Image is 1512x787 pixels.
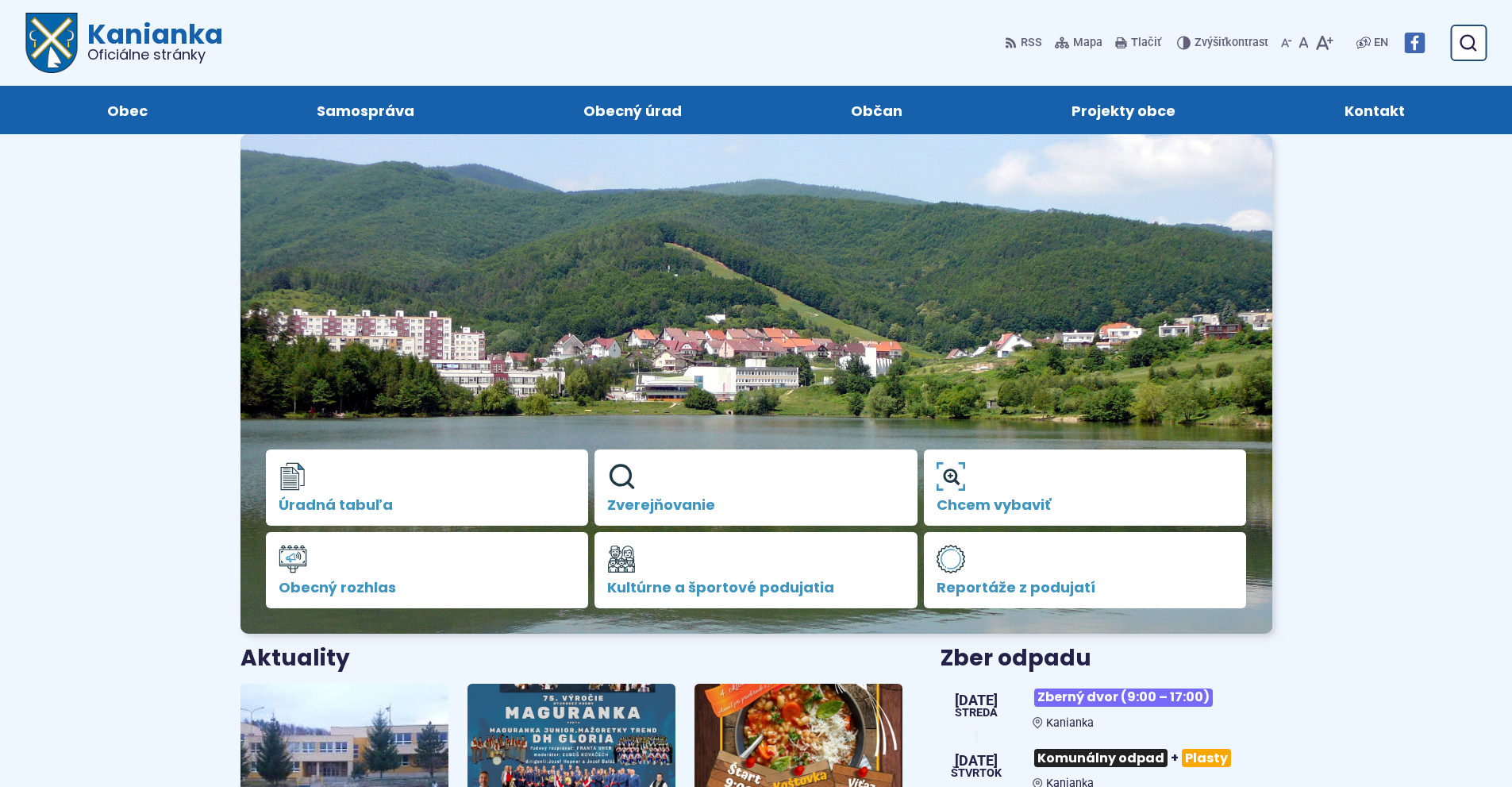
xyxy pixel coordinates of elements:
span: streda [955,708,998,719]
a: Chcem vybaviť [924,449,1247,526]
h3: Zber odpadu [941,646,1272,671]
span: Plasty [1182,749,1231,767]
a: Logo Kanianka, prejsť na domovskú stránku. [25,13,223,73]
button: Zvýšiťkontrast [1177,26,1272,60]
span: Kultúrne a športové podujatia [607,580,905,596]
span: Zverejňovanie [607,497,905,513]
a: Občan [783,86,971,134]
span: Občan [851,86,902,134]
span: kontrast [1195,37,1268,50]
span: Obecný rozhlas [279,580,576,596]
span: Obecný úrad [583,86,682,134]
img: Prejsť na domovskú stránku [25,13,78,73]
span: [DATE] [951,754,1002,768]
span: Úradná tabuľa [279,497,576,513]
a: Projekty obce [1003,86,1245,134]
a: Zverejňovanie [594,449,918,526]
a: EN [1371,33,1391,52]
a: Obecný rozhlas [266,532,589,608]
h1: Kanianka [78,21,223,62]
a: Reportáže z podujatí [924,532,1247,608]
a: Obec [38,86,216,134]
span: Obec [107,86,148,134]
h3: Aktuality [240,646,350,671]
span: RSS [1021,33,1042,52]
a: Obecný úrad [514,86,750,134]
span: Zberný dvor (9:00 – 17:00) [1034,689,1213,707]
span: EN [1374,33,1388,52]
a: Zberný dvor (9:00 – 17:00) Kanianka [DATE] streda [941,682,1272,730]
span: Kontakt [1345,86,1405,134]
button: Nastaviť pôvodnú veľkosť písma [1295,26,1312,60]
span: Zvýšiť [1195,36,1225,49]
span: Komunálny odpad [1034,749,1168,767]
a: Mapa [1052,26,1106,60]
button: Tlačiť [1112,26,1164,60]
button: Zväčšiť veľkosť písma [1312,26,1337,60]
a: Kontakt [1276,86,1474,134]
span: Projekty obce [1071,86,1175,134]
img: Prejsť na Facebook stránku [1404,33,1425,53]
a: Úradná tabuľa [266,449,589,526]
span: Tlačiť [1131,37,1161,50]
span: Oficiálne stránky [87,48,223,62]
span: Mapa [1073,33,1102,52]
span: štvrtok [951,768,1002,779]
a: Kultúrne a športové podujatia [594,532,918,608]
a: RSS [1005,26,1045,60]
span: Samospráva [317,86,414,134]
h3: + [1033,743,1272,773]
a: Samospráva [248,86,483,134]
span: [DATE] [955,693,998,708]
span: Reportáže z podujatí [937,580,1234,596]
span: Kanianka [1046,716,1094,730]
button: Zmenšiť veľkosť písma [1278,26,1295,60]
span: Chcem vybaviť [937,497,1234,513]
